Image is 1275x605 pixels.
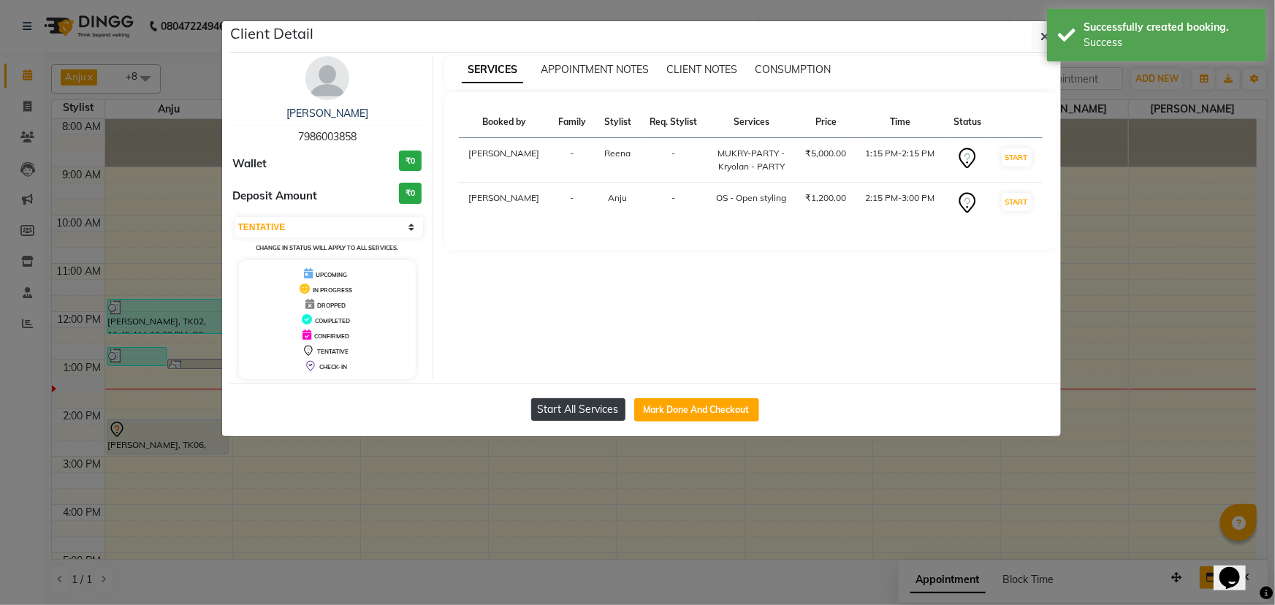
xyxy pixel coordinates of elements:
[317,348,349,355] span: TENTATIVE
[666,63,737,76] span: CLIENT NOTES
[233,188,318,205] span: Deposit Amount
[319,363,347,370] span: CHECK-IN
[641,138,707,183] td: -
[399,183,422,204] h3: ₹0
[305,56,349,100] img: avatar
[459,138,549,183] td: [PERSON_NAME]
[716,191,788,205] div: OS - Open styling
[233,156,267,172] span: Wallet
[459,183,549,224] td: [PERSON_NAME]
[1084,20,1255,35] div: Successfully created booking.
[1002,193,1032,211] button: START
[641,107,707,138] th: Req. Stylist
[755,63,831,76] span: CONSUMPTION
[609,192,628,203] span: Anju
[707,107,796,138] th: Services
[314,332,349,340] span: CONFIRMED
[298,130,357,143] span: 7986003858
[462,57,523,83] span: SERVICES
[531,398,625,421] button: Start All Services
[805,147,848,160] div: ₹5,000.00
[634,398,759,422] button: Mark Done And Checkout
[231,23,314,45] h5: Client Detail
[459,107,549,138] th: Booked by
[315,317,350,324] span: COMPLETED
[605,148,631,159] span: Reena
[549,107,595,138] th: Family
[796,107,856,138] th: Price
[1214,547,1260,590] iframe: chat widget
[716,147,788,173] div: MUKRY-PARTY - Kryolan - PARTY
[1002,148,1032,167] button: START
[313,286,352,294] span: IN PROGRESS
[856,138,945,183] td: 1:15 PM-2:15 PM
[856,107,945,138] th: Time
[541,63,649,76] span: APPOINTMENT NOTES
[805,191,848,205] div: ₹1,200.00
[945,107,991,138] th: Status
[256,244,398,251] small: Change in status will apply to all services.
[641,183,707,224] td: -
[316,271,347,278] span: UPCOMING
[286,107,368,120] a: [PERSON_NAME]
[1084,35,1255,50] div: Success
[595,107,641,138] th: Stylist
[856,183,945,224] td: 2:15 PM-3:00 PM
[399,151,422,172] h3: ₹0
[549,183,595,224] td: -
[549,138,595,183] td: -
[317,302,346,309] span: DROPPED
